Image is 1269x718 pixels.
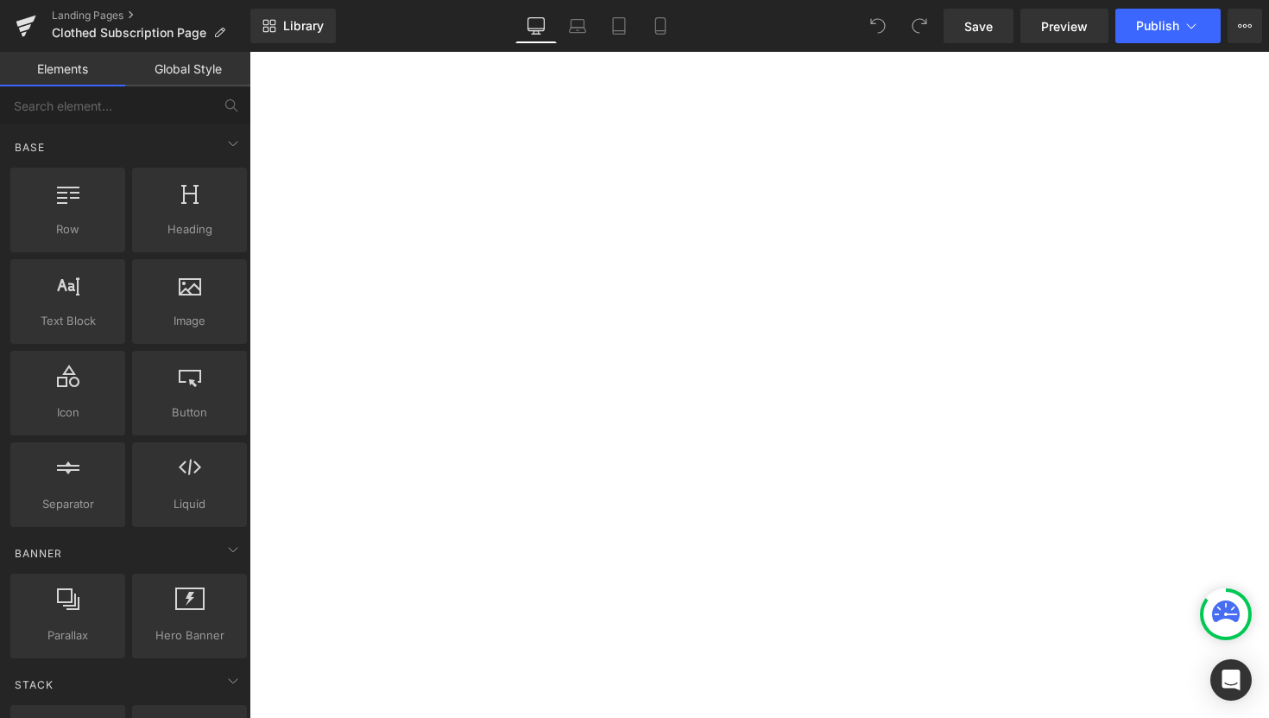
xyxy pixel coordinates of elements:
[13,139,47,156] span: Base
[515,9,557,43] a: Desktop
[283,18,324,34] span: Library
[598,9,640,43] a: Tablet
[52,26,206,40] span: Clothed Subscription Page
[13,545,64,562] span: Banner
[125,52,250,86] a: Global Style
[1020,9,1108,43] a: Preview
[137,220,242,238] span: Heading
[902,9,937,43] button: Redo
[16,626,120,645] span: Parallax
[16,403,120,422] span: Icon
[137,403,242,422] span: Button
[52,9,250,22] a: Landing Pages
[640,9,681,43] a: Mobile
[137,495,242,513] span: Liquid
[861,9,895,43] button: Undo
[1228,9,1262,43] button: More
[16,220,120,238] span: Row
[250,9,336,43] a: New Library
[1115,9,1221,43] button: Publish
[137,626,242,645] span: Hero Banner
[137,312,242,330] span: Image
[16,312,120,330] span: Text Block
[16,495,120,513] span: Separator
[1136,19,1179,33] span: Publish
[557,9,598,43] a: Laptop
[964,17,993,35] span: Save
[1210,659,1252,701] div: Open Intercom Messenger
[1041,17,1088,35] span: Preview
[13,677,55,693] span: Stack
